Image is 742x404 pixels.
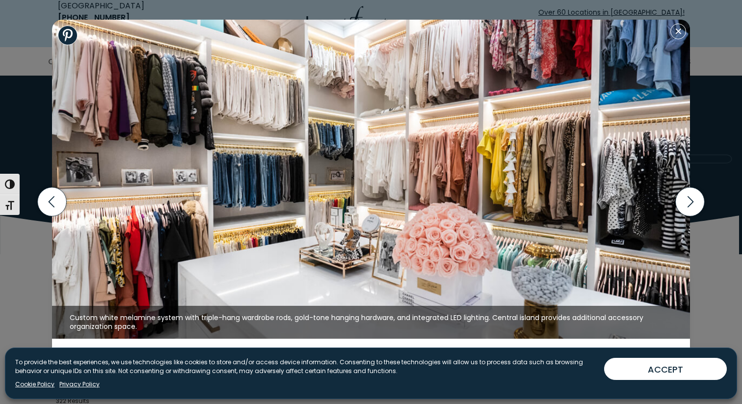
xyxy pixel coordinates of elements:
img: Custom white melamine system with triple-hang wardrobe rods, gold-tone hanging hardware, and inte... [52,20,690,339]
a: Share to Pinterest [58,26,78,45]
a: Privacy Policy [59,380,100,389]
figcaption: Custom white melamine system with triple-hang wardrobe rods, gold-tone hanging hardware, and inte... [52,306,690,339]
button: ACCEPT [604,358,727,380]
a: Cookie Policy [15,380,54,389]
button: Close modal [670,24,686,39]
p: To provide the best experiences, we use technologies like cookies to store and/or access device i... [15,358,596,376]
